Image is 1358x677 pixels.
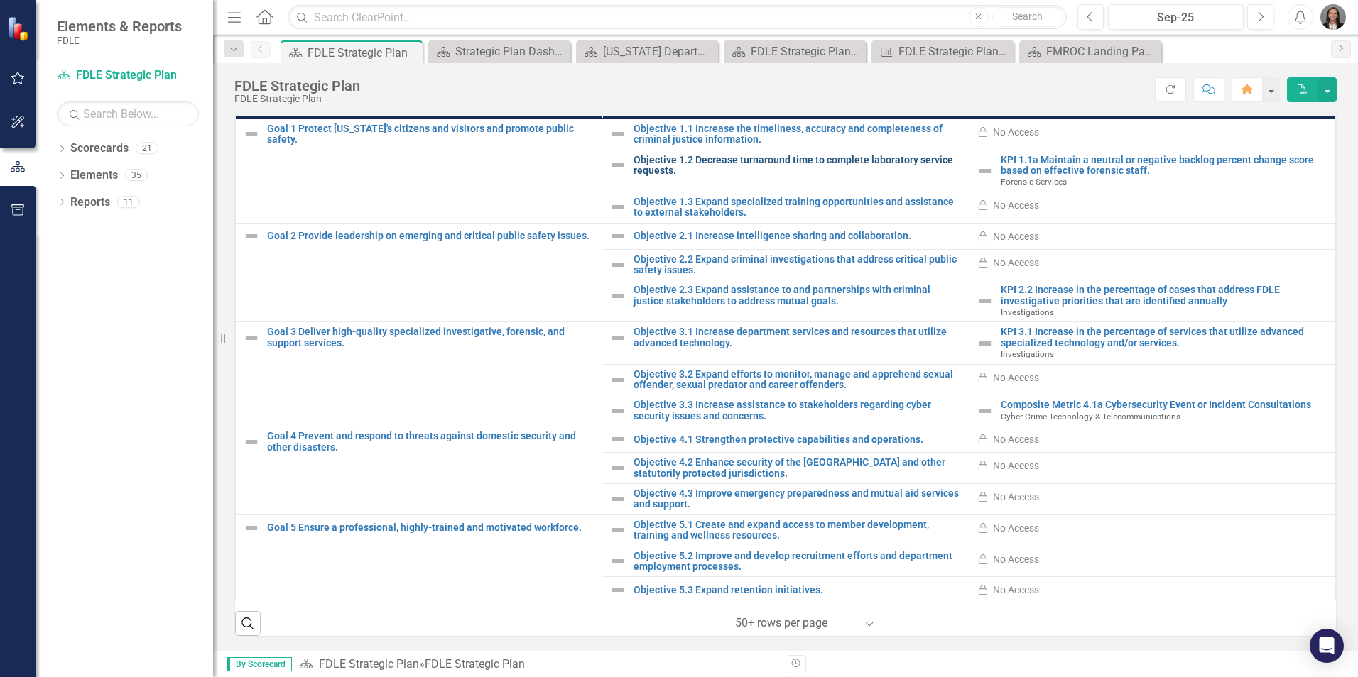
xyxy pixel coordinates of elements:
[993,490,1039,504] div: No Access
[70,141,129,157] a: Scorecards
[751,43,862,60] div: FDLE Strategic Plan Quick View Charts
[267,123,594,145] a: Goal 1 Protect [US_STATE]'s citizens and visitors and promote public safety.
[993,125,1039,139] div: No Access
[609,490,626,507] img: Not Defined
[267,231,594,241] a: Goal 2 Provide leadership on emerging and critical public safety issues.
[992,7,1063,27] button: Search
[603,43,715,60] div: [US_STATE] Department Of Law Enforcement Strategic Plan
[7,16,33,41] img: ClearPoint Strategy
[634,285,961,307] a: Objective 2.3 Expand assistance to and partnerships with criminal justice stakeholders to address...
[1001,326,1328,348] a: KPI 3.1 Increase in the percentage of services that utilize advanced specialized technology and/o...
[609,228,626,245] img: Not Defined
[609,199,626,216] img: Not Defined
[57,101,199,126] input: Search Below...
[634,123,961,145] a: Objective 1.1 Increase the timeliness, accuracy and completeness of criminal justice information.
[609,553,626,570] img: Not Defined
[299,656,775,673] div: »
[1320,4,1346,30] img: Barrett Espino
[57,35,182,46] small: FDLE
[125,170,148,182] div: 35
[1113,9,1239,26] div: Sep-25
[634,400,961,422] a: Objective 3.3 Increase assistance to stakeholders regarding cyber security issues and concerns.
[993,583,1039,597] div: No Access
[609,329,626,346] img: Not Defined
[70,194,110,211] a: Reports
[993,552,1039,566] div: No Access
[969,280,1335,322] td: Double-Click to Edit Right Click for Context Menu
[234,78,360,94] div: FDLE Strategic Plan
[267,431,594,453] a: Goal 4 Prevent and respond to threats against domestic security and other disasters.
[425,657,525,671] div: FDLE Strategic Plan
[580,43,715,60] a: [US_STATE] Department Of Law Enforcement Strategic Plan
[609,460,626,477] img: Not Defined
[609,287,626,304] img: Not Defined
[234,94,360,104] div: FDLE Strategic Plan
[993,521,1039,535] div: No Access
[243,228,260,245] img: Not Defined
[993,370,1039,385] div: No Access
[977,402,994,419] img: Not Defined
[609,157,626,174] img: Not Defined
[267,522,594,533] a: Goal 5 Ensure a professional, highly-trained and motivated workforce.
[634,197,961,219] a: Objective 1.3 Expand specialized training opportunities and assistance to external stakeholders.
[267,326,594,348] a: Goal 3 Deliver high-quality specialized investigative, forensic, and support services.
[609,402,626,419] img: Not Defined
[634,254,961,276] a: Objective 2.2 Expand criminal investigations that address critical public safety issues.
[455,43,567,60] div: Strategic Plan Dashboard
[634,434,961,445] a: Objective 4.1 Strengthen protective capabilities and operations.
[634,369,961,391] a: Objective 3.2 Expand efforts to monitor, manage and apprehend sexual offender, sexual predator an...
[136,143,158,155] div: 21
[609,581,626,598] img: Not Defined
[977,335,994,352] img: Not Defined
[243,329,260,346] img: Not Defined
[993,198,1039,212] div: No Access
[1001,285,1328,307] a: KPI 2.2 Increase in the percentage of cases that address FDLE investigative priorities that are i...
[634,231,961,241] a: Objective 2.1 Increase intelligence sharing and collaboration.
[57,67,199,84] a: FDLE Strategic Plan
[1001,349,1054,359] span: Investigations
[1046,43,1158,60] div: FMROC Landing Page
[1012,11,1043,22] span: Search
[977,163,994,180] img: Not Defined
[609,431,626,448] img: Not Defined
[1001,412,1180,422] span: Cyber Crime Technology & Telecommunications
[993,458,1039,473] div: No Access
[57,18,182,35] span: Elements & Reports
[1001,400,1328,410] a: Composite Metric 4.1a Cybersecurity Event or Incident Consultations
[1310,629,1344,663] div: Open Intercom Messenger
[243,126,260,143] img: Not Defined
[993,255,1039,270] div: No Access
[1108,4,1244,30] button: Sep-25
[993,229,1039,243] div: No Access
[432,43,567,60] a: Strategic Plan Dashboard
[977,292,994,309] img: Not Defined
[634,585,961,595] a: Objective 5.3 Expand retention initiatives.
[319,657,419,671] a: FDLE Strategic Plan
[609,126,626,143] img: Not Defined
[993,432,1039,446] div: No Access
[243,434,260,451] img: Not Defined
[898,43,1010,60] div: FDLE Strategic Plan Quick View Charts
[70,167,118,184] a: Elements
[727,43,862,60] a: FDLE Strategic Plan Quick View Charts
[227,657,292,671] span: By Scorecard
[609,256,626,273] img: Not Defined
[875,43,1010,60] a: FDLE Strategic Plan Quick View Charts
[634,488,961,510] a: Objective 4.3 Improve emergency preparedness and mutual aid services and support.
[634,155,961,177] a: Objective 1.2 Decrease turnaround time to complete laboratory service requests.
[634,457,961,479] a: Objective 4.2 Enhance security of the [GEOGRAPHIC_DATA] and other statutorily protected jurisdict...
[1001,307,1054,317] span: Investigations
[1001,155,1328,177] a: KPI 1.1a Maintain a neutral or negative backlog percent change score based on effective forensic ...
[609,522,626,539] img: Not Defined
[634,519,961,541] a: Objective 5.1 Create and expand access to member development, training and wellness resources.
[634,326,961,348] a: Objective 3.1 Increase department services and resources that utilize advanced technology.
[1001,177,1067,187] span: Forensic Services
[117,196,140,208] div: 11
[1023,43,1158,60] a: FMROC Landing Page
[609,371,626,388] img: Not Defined
[288,5,1067,30] input: Search ClearPoint...
[308,44,419,62] div: FDLE Strategic Plan
[634,551,961,573] a: Objective 5.2 Improve and develop recruitment efforts and department employment processes.
[969,322,1335,364] td: Double-Click to Edit Right Click for Context Menu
